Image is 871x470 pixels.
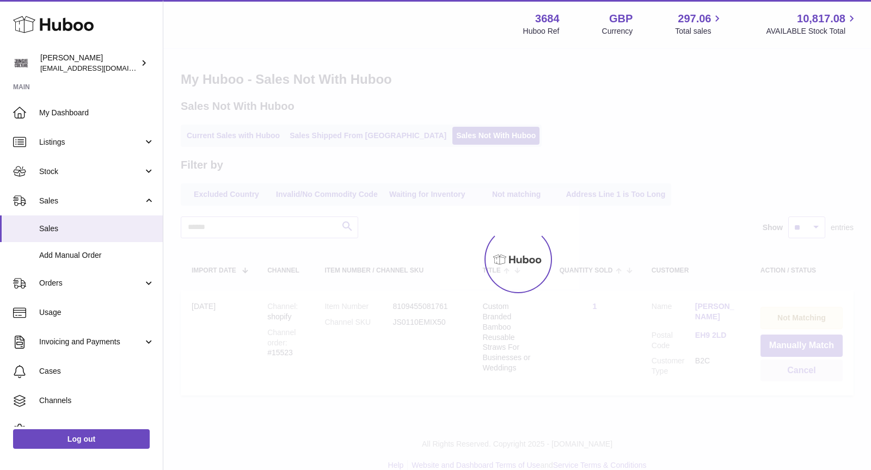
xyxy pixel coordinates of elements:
span: Sales [39,224,155,234]
span: Add Manual Order [39,250,155,261]
span: Settings [39,425,155,435]
a: 297.06 Total sales [675,11,723,36]
span: Channels [39,395,155,406]
a: Log out [13,429,150,449]
span: My Dashboard [39,108,155,118]
span: Invoicing and Payments [39,337,143,347]
span: Sales [39,196,143,206]
span: [EMAIL_ADDRESS][DOMAIN_NAME] [40,64,160,72]
div: Huboo Ref [523,26,560,36]
span: 10,817.08 [797,11,845,26]
strong: GBP [609,11,633,26]
a: 10,817.08 AVAILABLE Stock Total [766,11,858,36]
div: Currency [602,26,633,36]
span: AVAILABLE Stock Total [766,26,858,36]
div: [PERSON_NAME] [40,53,138,73]
img: theinternationalventure@gmail.com [13,55,29,71]
strong: 3684 [535,11,560,26]
span: Stock [39,166,143,177]
span: Total sales [675,26,723,36]
span: Cases [39,366,155,376]
span: Usage [39,307,155,318]
span: 297.06 [678,11,711,26]
span: Orders [39,278,143,288]
span: Listings [39,137,143,147]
